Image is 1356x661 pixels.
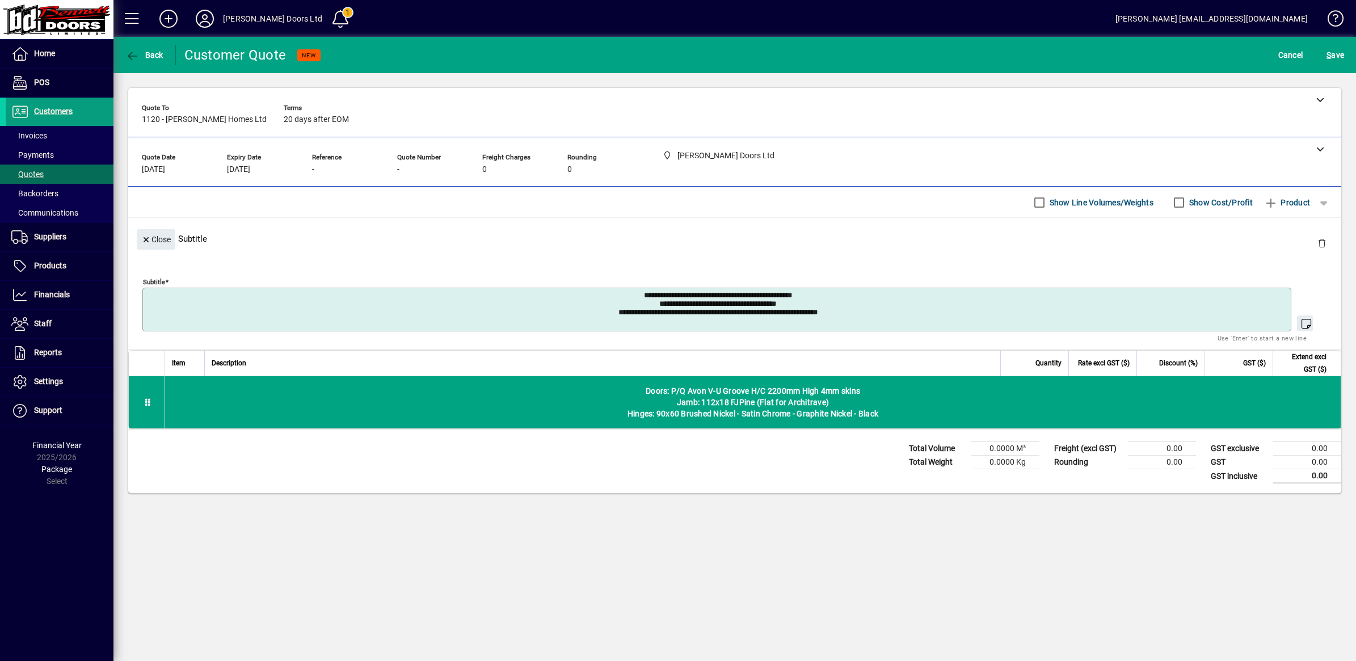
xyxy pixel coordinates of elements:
[113,45,176,65] app-page-header-button: Back
[6,184,113,203] a: Backorders
[172,357,186,369] span: Item
[11,189,58,198] span: Backorders
[212,357,246,369] span: Description
[34,78,49,87] span: POS
[1048,442,1128,456] td: Freight (excl GST)
[1205,456,1273,469] td: GST
[1078,357,1130,369] span: Rate excl GST ($)
[6,252,113,280] a: Products
[11,208,78,217] span: Communications
[971,442,1039,456] td: 0.0000 M³
[6,339,113,367] a: Reports
[34,232,66,241] span: Suppliers
[150,9,187,29] button: Add
[11,131,47,140] span: Invoices
[6,203,113,222] a: Communications
[123,45,166,65] button: Back
[1205,442,1273,456] td: GST exclusive
[142,165,165,174] span: [DATE]
[11,150,54,159] span: Payments
[34,377,63,386] span: Settings
[142,115,267,124] span: 1120 - [PERSON_NAME] Homes Ltd
[34,290,70,299] span: Financials
[1280,351,1326,376] span: Extend excl GST ($)
[32,441,82,450] span: Financial Year
[1035,357,1062,369] span: Quantity
[1326,46,1344,64] span: ave
[1326,50,1331,60] span: S
[6,223,113,251] a: Suppliers
[312,165,314,174] span: -
[903,456,971,469] td: Total Weight
[1308,238,1336,248] app-page-header-button: Delete
[1048,456,1128,469] td: Rounding
[1243,357,1266,369] span: GST ($)
[223,10,322,28] div: [PERSON_NAME] Doors Ltd
[134,234,178,244] app-page-header-button: Close
[971,456,1039,469] td: 0.0000 Kg
[284,115,349,124] span: 20 days after EOM
[141,230,171,249] span: Close
[1275,45,1306,65] button: Cancel
[1308,229,1336,256] button: Delete
[397,165,399,174] span: -
[1218,331,1307,344] mat-hint: Use 'Enter' to start a new line
[6,40,113,68] a: Home
[1128,442,1196,456] td: 0.00
[34,406,62,415] span: Support
[1205,469,1273,483] td: GST inclusive
[1115,10,1308,28] div: [PERSON_NAME] [EMAIL_ADDRESS][DOMAIN_NAME]
[41,465,72,474] span: Package
[128,218,1341,259] div: Subtitle
[143,278,165,286] mat-label: Subtitle
[34,261,66,270] span: Products
[6,126,113,145] a: Invoices
[1273,442,1341,456] td: 0.00
[184,46,287,64] div: Customer Quote
[1324,45,1347,65] button: Save
[1319,2,1342,39] a: Knowledge Base
[34,319,52,328] span: Staff
[1273,456,1341,469] td: 0.00
[1159,357,1198,369] span: Discount (%)
[6,310,113,338] a: Staff
[1273,469,1341,483] td: 0.00
[302,52,316,59] span: NEW
[34,49,55,58] span: Home
[125,50,163,60] span: Back
[1258,192,1316,213] button: Product
[227,165,250,174] span: [DATE]
[6,69,113,97] a: POS
[1264,193,1310,212] span: Product
[1278,46,1303,64] span: Cancel
[1128,456,1196,469] td: 0.00
[6,368,113,396] a: Settings
[567,165,572,174] span: 0
[6,145,113,165] a: Payments
[482,165,487,174] span: 0
[1047,197,1153,208] label: Show Line Volumes/Weights
[187,9,223,29] button: Profile
[34,107,73,116] span: Customers
[165,376,1341,428] div: Doors: P/Q Avon V-U Groove H/C 2200mm High 4mm skins Jamb: 112x18 FJPine (Flat for Architrave) Hi...
[6,397,113,425] a: Support
[11,170,44,179] span: Quotes
[137,229,175,250] button: Close
[34,348,62,357] span: Reports
[6,165,113,184] a: Quotes
[1187,197,1253,208] label: Show Cost/Profit
[6,281,113,309] a: Financials
[903,442,971,456] td: Total Volume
